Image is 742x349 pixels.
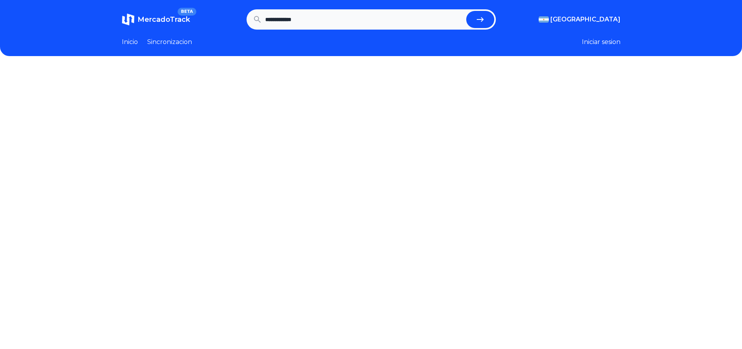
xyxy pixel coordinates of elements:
button: [GEOGRAPHIC_DATA] [539,15,620,24]
a: Inicio [122,37,138,47]
img: MercadoTrack [122,13,134,26]
button: Iniciar sesion [582,37,620,47]
a: MercadoTrackBETA [122,13,190,26]
span: MercadoTrack [137,15,190,24]
span: BETA [178,8,196,16]
a: Sincronizacion [147,37,192,47]
span: [GEOGRAPHIC_DATA] [550,15,620,24]
img: Argentina [539,16,549,23]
